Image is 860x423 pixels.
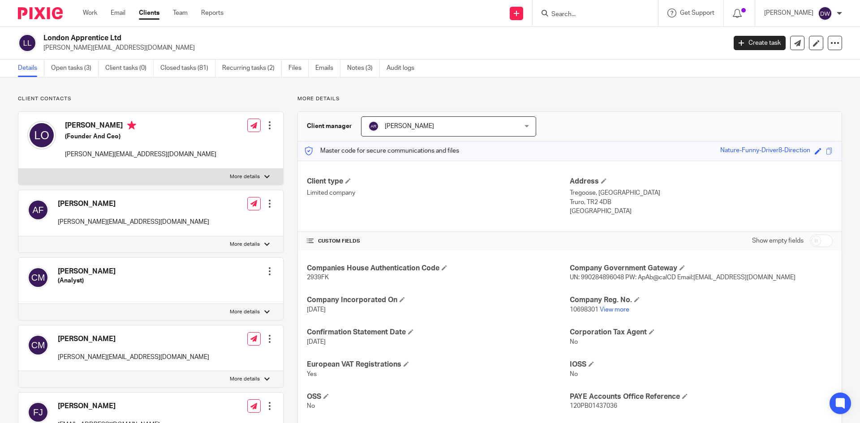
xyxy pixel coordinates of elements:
[230,173,260,180] p: More details
[347,60,380,77] a: Notes (3)
[570,403,617,409] span: 120PB01437036
[550,11,631,19] input: Search
[307,264,570,273] h4: Companies House Authentication Code
[18,34,37,52] img: svg%3E
[58,402,160,411] h4: [PERSON_NAME]
[222,60,282,77] a: Recurring tasks (2)
[570,392,833,402] h4: PAYE Accounts Office Reference
[111,9,125,17] a: Email
[570,360,833,369] h4: IOSS
[315,60,340,77] a: Emails
[368,121,379,132] img: svg%3E
[307,295,570,305] h4: Company Incorporated On
[58,267,116,276] h4: [PERSON_NAME]
[127,121,136,130] i: Primary
[58,353,209,362] p: [PERSON_NAME][EMAIL_ADDRESS][DOMAIN_NAME]
[307,238,570,245] h4: CUSTOM FIELDS
[570,307,598,313] span: 10698301
[307,339,326,345] span: [DATE]
[764,9,813,17] p: [PERSON_NAME]
[58,218,209,226] p: [PERSON_NAME][EMAIL_ADDRESS][DOMAIN_NAME]
[201,9,224,17] a: Reports
[43,34,585,43] h2: London Apprentice Ltd
[570,339,578,345] span: No
[570,188,833,197] p: Tregoose, [GEOGRAPHIC_DATA]
[43,43,720,52] p: [PERSON_NAME][EMAIL_ADDRESS][DOMAIN_NAME]
[160,60,215,77] a: Closed tasks (81)
[58,199,209,209] h4: [PERSON_NAME]
[305,146,459,155] p: Master code for secure communications and files
[680,10,714,16] span: Get Support
[58,276,116,285] h5: (Analyst)
[65,121,216,132] h4: [PERSON_NAME]
[570,328,833,337] h4: Corporation Tax Agent
[387,60,421,77] a: Audit logs
[307,177,570,186] h4: Client type
[288,60,309,77] a: Files
[307,328,570,337] h4: Confirmation Statement Date
[720,146,810,156] div: Nature-Funny-Driver8-Direction
[570,264,833,273] h4: Company Government Gateway
[734,36,786,50] a: Create task
[307,371,317,377] span: Yes
[385,123,434,129] span: [PERSON_NAME]
[307,122,352,131] h3: Client manager
[18,95,284,103] p: Client contacts
[818,6,832,21] img: svg%3E
[18,60,44,77] a: Details
[65,150,216,159] p: [PERSON_NAME][EMAIL_ADDRESS][DOMAIN_NAME]
[27,267,49,288] img: svg%3E
[18,7,63,19] img: Pixie
[173,9,188,17] a: Team
[307,392,570,402] h4: OSS
[230,241,260,248] p: More details
[230,308,260,316] p: More details
[570,198,833,207] p: Truro, TR2 4DB
[307,274,329,281] span: 2939FK
[83,9,97,17] a: Work
[27,121,56,150] img: svg%3E
[600,307,629,313] a: View more
[139,9,159,17] a: Clients
[307,360,570,369] h4: European VAT Registrations
[27,199,49,221] img: svg%3E
[27,402,49,423] img: svg%3E
[570,207,833,216] p: [GEOGRAPHIC_DATA]
[297,95,842,103] p: More details
[570,274,795,281] span: UN: 990284896048 PW: ApAb@ca!CD Email:[EMAIL_ADDRESS][DOMAIN_NAME]
[570,371,578,377] span: No
[230,376,260,383] p: More details
[570,295,833,305] h4: Company Reg. No.
[307,307,326,313] span: [DATE]
[27,334,49,356] img: svg%3E
[58,334,209,344] h4: [PERSON_NAME]
[65,132,216,141] h5: (Founder And Ceo)
[570,177,833,186] h4: Address
[51,60,99,77] a: Open tasks (3)
[105,60,154,77] a: Client tasks (0)
[307,403,315,409] span: No
[752,236,804,245] label: Show empty fields
[307,188,570,197] p: Limited company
